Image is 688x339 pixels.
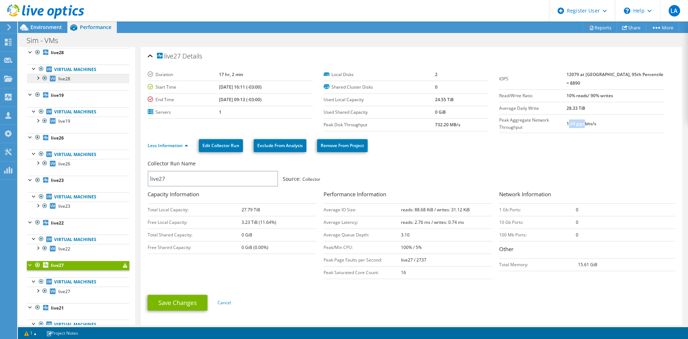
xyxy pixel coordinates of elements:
label: Shared Cluster Disks [324,84,435,91]
a: Virtual Machines [27,320,129,329]
a: Remove From Project [317,139,368,152]
a: live19 [27,90,129,100]
a: Virtual Machines [27,235,129,244]
span: LA [669,5,680,17]
label: Duration [148,71,219,78]
b: 0 [435,84,438,90]
label: Peak Disk Throughput [324,121,435,128]
a: live22 [27,218,129,227]
td: Average IO Size: [324,203,401,216]
b: live21 [51,305,64,311]
a: live26 [27,159,129,168]
a: Share [617,22,646,33]
a: live28 [27,74,129,83]
a: live26 [27,133,129,142]
td: Average Latency: [324,216,401,229]
b: 1.34 gigabits/s [567,121,596,127]
h3: Network Information [499,190,675,200]
span: live26 [58,161,70,167]
span: live22 [58,246,70,252]
td: Total Memory: [499,258,578,271]
b: 10% reads/ 90% writes [567,93,613,99]
td: Free Shared Capacity: [148,241,241,254]
h3: Performance Information [324,190,492,200]
b: live26 [51,135,64,141]
b: live19 [51,92,64,98]
b: 16 [401,269,406,276]
b: 24.55 TiB [435,96,454,103]
a: Edit Collector Run [199,139,243,152]
b: 0 GiB [435,109,446,115]
span: live28 [58,76,70,82]
b: live28 [51,50,64,56]
b: 732.20 MB/s [435,122,460,128]
b: 0 [576,207,578,213]
a: live27 [27,287,129,296]
b: 0 [576,219,578,225]
a: Cancel [218,300,231,306]
b: 17 hr, 2 min [219,71,243,77]
span: Collector [283,176,320,182]
td: Peak Saturated Core Count: [324,266,401,279]
td: 100 Mb Ports: [499,229,575,241]
b: 2 [435,71,438,77]
a: live23 [27,176,129,185]
span: live27 [157,53,181,60]
label: Average Daily Write [499,105,567,112]
td: Peak/Min CPU: [324,241,401,254]
a: live27 [27,261,129,270]
label: Start Time [148,84,219,91]
a: live21 [27,303,129,312]
label: Used Local Capacity [324,96,435,103]
label: Collector Run Name [148,160,196,167]
b: live27 / 2737 [401,257,426,263]
td: Total Shared Capacity: [148,229,241,241]
td: Peak Page Faults per Second: [324,254,401,266]
b: reads: 2.76 ms / writes: 0.74 ms [401,219,464,225]
label: Peak Aggregate Network Throughput [499,117,567,131]
svg: \n [624,8,630,14]
td: 1 Gb Ports: [499,203,575,216]
span: live19 [58,118,70,124]
b: reads: 88.68 KiB / writes: 31.12 KiB [401,207,470,213]
a: live28 [27,48,129,57]
a: Project Notes [41,329,83,338]
td: 0 GiB (0.00%) [242,241,316,254]
a: Virtual Machines [27,277,129,287]
a: Virtual Machines [27,107,129,117]
label: IOPS [499,75,567,83]
td: 10 Gb Ports: [499,216,575,229]
label: Used Shared Capacity [324,109,435,116]
label: Read/Write Ratio [499,92,567,99]
a: 1 [19,329,42,338]
span: live23 [58,203,70,209]
label: Source: [283,175,301,183]
b: 15.61 GiB [578,262,597,268]
a: Virtual Machines [27,65,129,74]
b: live23 [51,177,64,183]
td: Average Queue Depth: [324,229,401,241]
td: Total Local Capacity: [148,203,241,216]
b: 3.10 [401,232,410,238]
a: More [646,22,679,33]
h1: Sim - VMs [23,37,69,44]
a: Less Information [148,142,188,149]
a: live22 [27,244,129,253]
b: 0 [576,232,578,238]
b: live22 [51,220,64,226]
b: 12079 at [GEOGRAPHIC_DATA], 95th Percentile = 8890 [567,71,663,86]
span: Performance [80,24,111,30]
a: Save Changes [148,295,207,311]
td: Free Local Capacity: [148,216,241,229]
span: Details [182,52,202,60]
b: 100% / 5% [401,244,422,250]
b: 1 [219,109,221,115]
b: 28.33 TiB [567,105,585,111]
a: Virtual Machines [27,192,129,202]
label: Servers [148,109,219,116]
h3: Capacity Information [148,190,316,200]
a: Reports [583,22,617,33]
a: live23 [27,202,129,211]
span: live27 [58,288,70,295]
label: Local Disks [324,71,435,78]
